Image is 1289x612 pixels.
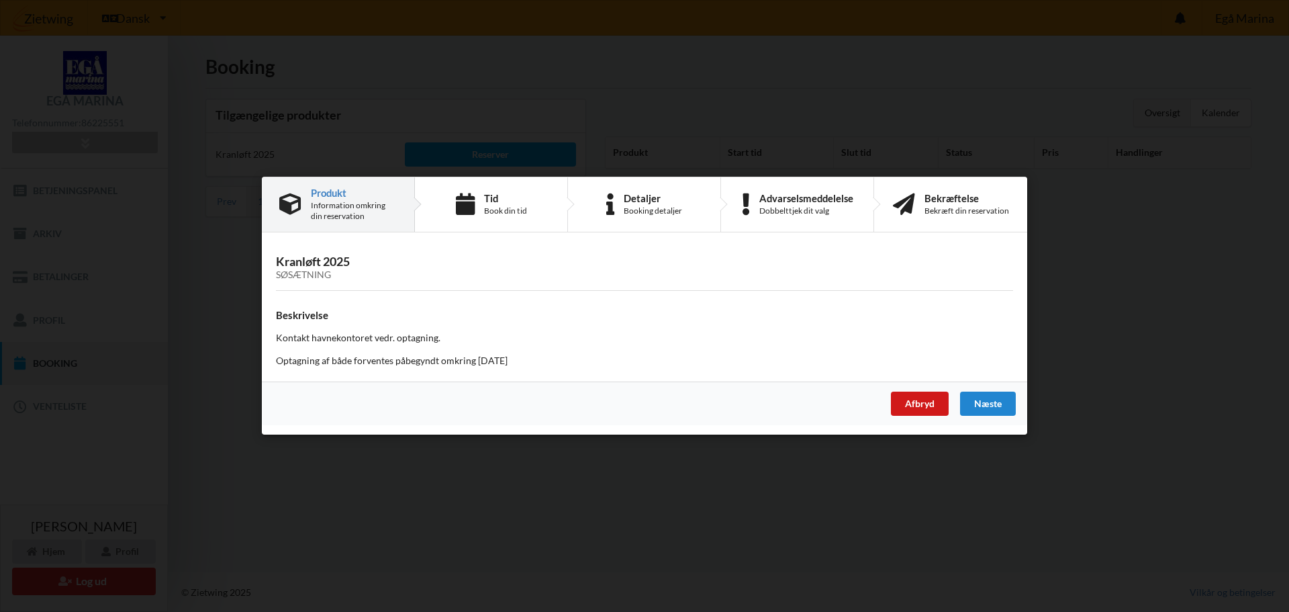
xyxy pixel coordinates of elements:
[759,193,853,204] div: Advarselsmeddelelse
[891,392,949,417] div: Afbryd
[624,193,682,204] div: Detaljer
[924,193,1009,204] div: Bekræftelse
[276,255,1013,281] h3: Kranløft 2025
[276,355,1013,368] p: Optagning af både forventes påbegyndt omkring [DATE]
[924,206,1009,216] div: Bekræft din reservation
[276,270,1013,281] div: Søsætning
[276,332,1013,345] p: Kontakt havnekontoret vedr. optagning.
[759,206,853,216] div: Dobbelttjek dit valg
[311,200,397,222] div: Information omkring din reservation
[484,193,527,204] div: Tid
[276,309,1013,322] h4: Beskrivelse
[311,187,397,198] div: Produkt
[960,392,1016,417] div: Næste
[484,206,527,216] div: Book din tid
[624,206,682,216] div: Booking detaljer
